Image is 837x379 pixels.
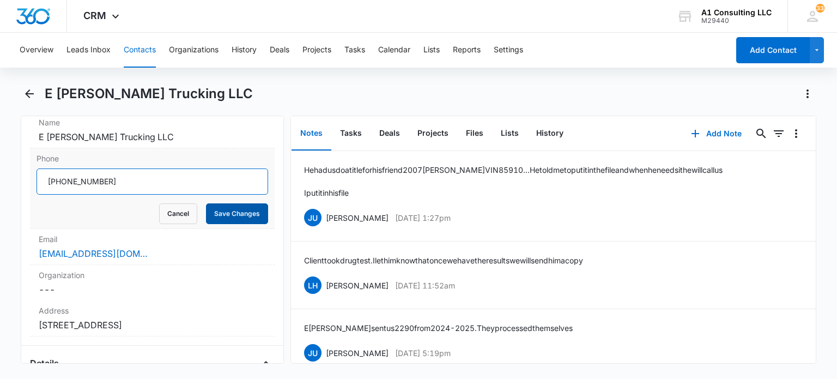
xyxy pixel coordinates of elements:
[66,33,111,68] button: Leads Inbox
[304,322,573,334] p: E [PERSON_NAME] sent us 2290 from 2024 - 2025. They processed themselves
[30,357,59,370] h4: Details
[701,17,772,25] div: account id
[409,117,457,151] button: Projects
[20,33,53,68] button: Overview
[494,33,523,68] button: Settings
[304,209,322,226] span: JU
[304,255,583,266] p: Client took drug test. I let him know that once we have the results we will send him a copy
[457,117,492,151] button: Files
[232,33,257,68] button: History
[39,305,265,316] label: Address
[680,121,753,147] button: Add Note
[206,203,268,224] button: Save Changes
[326,280,389,291] p: [PERSON_NAME]
[701,8,772,17] div: account name
[344,33,365,68] button: Tasks
[83,10,106,21] span: CRM
[45,86,253,102] h1: E [PERSON_NAME] Trucking LLC
[371,117,409,151] button: Deals
[39,318,265,332] dd: [STREET_ADDRESS]
[169,33,219,68] button: Organizations
[753,125,770,142] button: Search...
[395,347,451,359] p: [DATE] 5:19pm
[453,33,481,68] button: Reports
[527,117,572,151] button: History
[37,169,268,195] input: Phone
[816,4,824,13] div: notifications count
[21,85,38,103] button: Back
[39,283,265,296] dd: ---
[39,247,148,260] a: [EMAIL_ADDRESS][DOMAIN_NAME]
[770,125,787,142] button: Filters
[304,164,723,176] p: He had us do a title for his friend 2007 [PERSON_NAME] VIN 85910...He told me to put it in the fi...
[39,130,265,143] dd: E [PERSON_NAME] Trucking LLC
[378,33,410,68] button: Calendar
[331,117,371,151] button: Tasks
[124,33,156,68] button: Contacts
[30,112,274,148] div: NameE [PERSON_NAME] Trucking LLC
[39,233,265,245] label: Email
[159,203,197,224] button: Cancel
[304,344,322,362] span: JU
[395,212,451,224] p: [DATE] 1:27pm
[787,125,805,142] button: Overflow Menu
[30,265,274,300] div: Organization---
[292,117,331,151] button: Notes
[304,187,723,198] p: I put it in his file
[270,33,289,68] button: Deals
[257,354,275,372] button: Close
[39,269,265,281] label: Organization
[326,347,389,359] p: [PERSON_NAME]
[302,33,331,68] button: Projects
[30,229,274,265] div: Email[EMAIL_ADDRESS][DOMAIN_NAME]
[39,117,265,128] label: Name
[423,33,440,68] button: Lists
[492,117,527,151] button: Lists
[30,300,274,336] div: Address[STREET_ADDRESS]
[304,276,322,294] span: LH
[326,212,389,224] p: [PERSON_NAME]
[395,280,455,291] p: [DATE] 11:52am
[816,4,824,13] span: 33
[736,37,810,63] button: Add Contact
[799,85,816,103] button: Actions
[37,153,268,164] label: Phone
